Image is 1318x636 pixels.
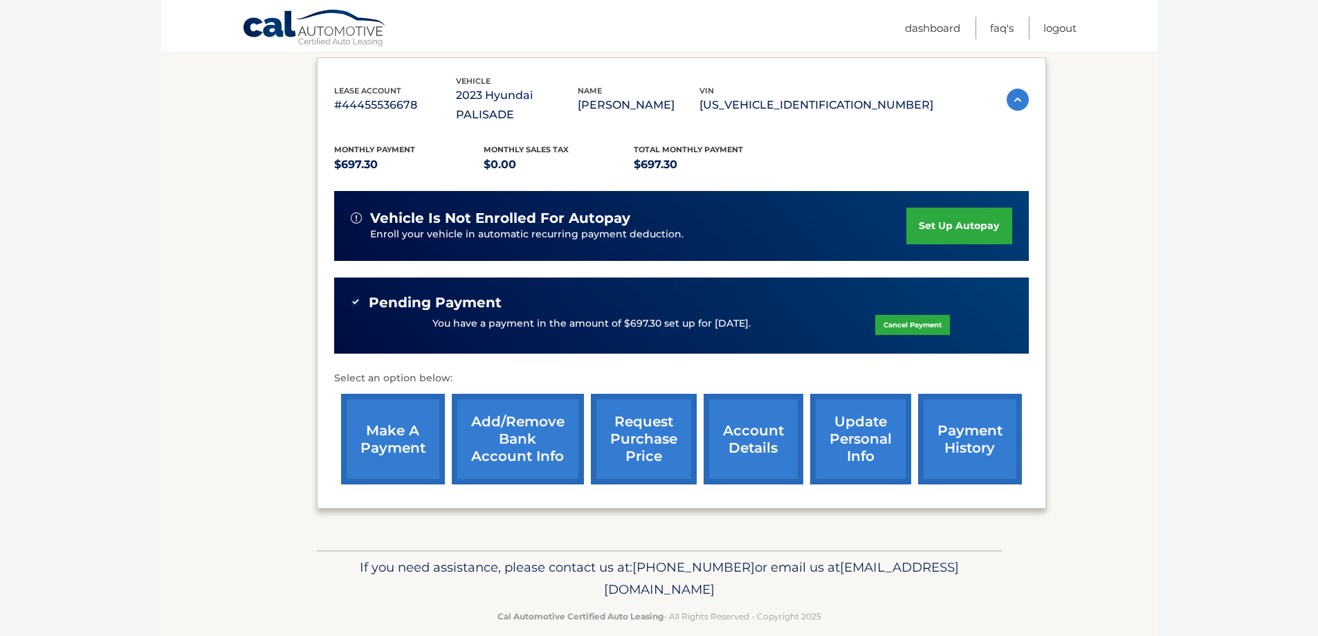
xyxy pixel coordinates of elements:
[484,155,634,174] p: $0.00
[326,556,993,601] p: If you need assistance, please contact us at: or email us at
[334,145,415,154] span: Monthly Payment
[456,76,491,86] span: vehicle
[990,17,1014,39] a: FAQ's
[351,212,362,224] img: alert-white.svg
[632,559,755,575] span: [PHONE_NUMBER]
[456,86,578,125] p: 2023 Hyundai PALISADE
[326,609,993,624] p: - All Rights Reserved - Copyright 2025
[905,17,960,39] a: Dashboard
[370,227,907,242] p: Enroll your vehicle in automatic recurring payment deduction.
[1007,89,1029,111] img: accordion-active.svg
[242,9,387,49] a: Cal Automotive
[591,394,697,484] a: request purchase price
[334,96,456,115] p: #44455536678
[1043,17,1077,39] a: Logout
[634,155,784,174] p: $697.30
[484,145,569,154] span: Monthly sales Tax
[906,208,1012,244] a: set up autopay
[334,86,401,96] span: lease account
[918,394,1022,484] a: payment history
[370,210,630,227] span: vehicle is not enrolled for autopay
[351,297,360,307] img: check-green.svg
[704,394,803,484] a: account details
[497,611,663,621] strong: Cal Automotive Certified Auto Leasing
[699,86,714,96] span: vin
[604,559,959,597] span: [EMAIL_ADDRESS][DOMAIN_NAME]
[334,370,1029,387] p: Select an option below:
[634,145,743,154] span: Total Monthly Payment
[369,294,502,311] span: Pending Payment
[341,394,445,484] a: make a payment
[699,96,933,115] p: [US_VEHICLE_IDENTIFICATION_NUMBER]
[810,394,911,484] a: update personal info
[432,316,751,331] p: You have a payment in the amount of $697.30 set up for [DATE].
[578,96,699,115] p: [PERSON_NAME]
[875,315,950,335] a: Cancel Payment
[452,394,584,484] a: Add/Remove bank account info
[334,155,484,174] p: $697.30
[578,86,602,96] span: name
